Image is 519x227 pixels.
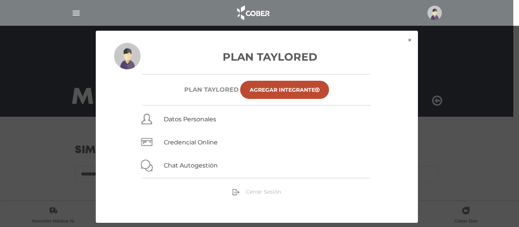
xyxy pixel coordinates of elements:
[164,139,218,146] a: Credencial Online
[114,43,141,69] img: profile-placeholder.svg
[71,8,81,18] img: Cober_menu-lines-white.svg
[232,188,281,195] a: Cerrar Sesión
[184,86,239,93] h6: Plan TAYLORED
[402,31,418,50] button: ×
[232,188,240,196] img: sign-out.png
[427,6,442,20] img: profile-placeholder.svg
[240,81,329,99] a: Agregar Integrante
[246,188,281,195] span: Cerrar Sesión
[114,49,400,65] h3: Plan Taylored
[164,162,218,169] a: Chat Autogestión
[164,116,216,123] a: Datos Personales
[233,4,273,22] img: logo_cober_home-white.png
